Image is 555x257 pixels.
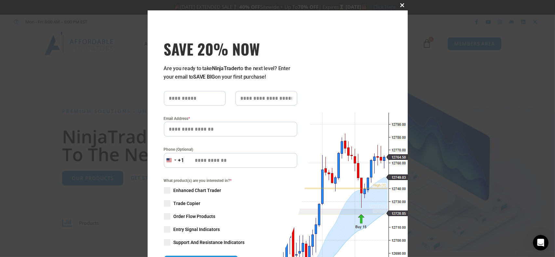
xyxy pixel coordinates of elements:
[164,115,297,122] label: Email Address
[174,226,220,233] span: Entry Signal Indicators
[178,156,185,165] div: +1
[174,200,201,207] span: Trade Copier
[164,187,297,194] label: Enhanced Chart Trader
[164,64,297,81] p: Are you ready to take to the next level? Enter your email to on your first purchase!
[164,40,297,58] span: SAVE 20% NOW
[174,187,221,194] span: Enhanced Chart Trader
[212,65,239,71] strong: NinjaTrader
[533,235,548,251] iframe: Intercom live chat
[164,213,297,220] label: Order Flow Products
[174,239,245,246] span: Support And Resistance Indicators
[164,200,297,207] label: Trade Copier
[164,226,297,233] label: Entry Signal Indicators
[174,213,216,220] span: Order Flow Products
[164,177,297,184] span: What product(s) are you interested in?
[193,74,215,80] strong: SAVE BIG
[164,239,297,246] label: Support And Resistance Indicators
[164,146,297,153] label: Phone (Optional)
[164,153,185,168] button: Selected country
